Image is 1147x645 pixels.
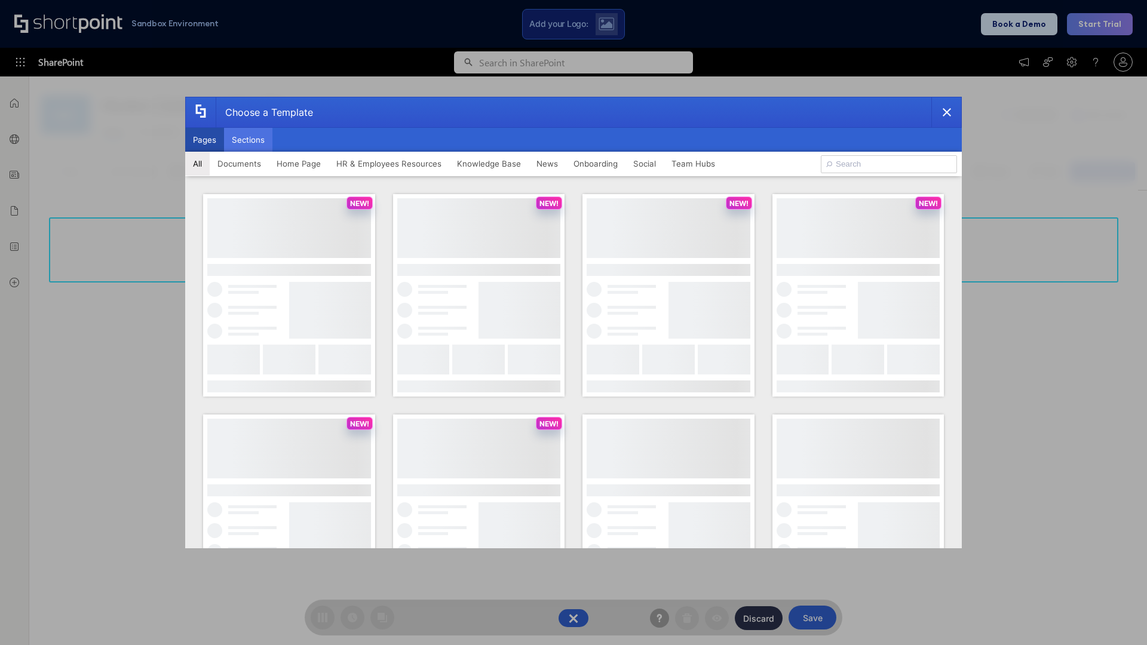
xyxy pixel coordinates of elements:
[329,152,449,176] button: HR & Employees Resources
[529,152,566,176] button: News
[269,152,329,176] button: Home Page
[539,199,559,208] p: NEW!
[821,155,957,173] input: Search
[1087,588,1147,645] iframe: Chat Widget
[350,199,369,208] p: NEW!
[224,128,272,152] button: Sections
[919,199,938,208] p: NEW!
[185,128,224,152] button: Pages
[210,152,269,176] button: Documents
[449,152,529,176] button: Knowledge Base
[664,152,723,176] button: Team Hubs
[350,419,369,428] p: NEW!
[625,152,664,176] button: Social
[185,97,962,548] div: template selector
[566,152,625,176] button: Onboarding
[216,97,313,127] div: Choose a Template
[539,419,559,428] p: NEW!
[185,152,210,176] button: All
[729,199,749,208] p: NEW!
